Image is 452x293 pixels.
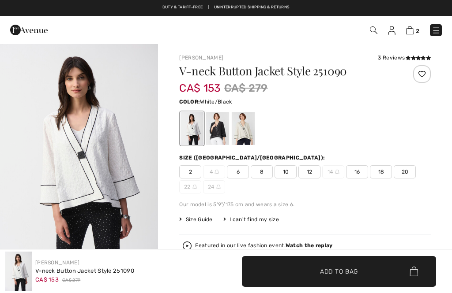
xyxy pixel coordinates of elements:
[203,180,225,193] span: 24
[320,267,358,276] span: Add to Bag
[179,55,223,61] a: [PERSON_NAME]
[378,54,431,62] div: 3 Reviews
[179,180,201,193] span: 22
[394,165,416,178] span: 20
[406,25,419,35] a: 2
[432,26,441,35] img: Menu
[10,21,48,39] img: 1ère Avenue
[35,260,79,266] a: [PERSON_NAME]
[192,185,197,189] img: ring-m.svg
[346,165,368,178] span: 16
[227,165,249,178] span: 6
[5,252,32,291] img: V-neck Button Jacket Style 251090
[183,241,192,250] img: Watch the replay
[179,165,201,178] span: 2
[242,256,436,287] button: Add to Bag
[224,80,268,96] span: CA$ 279
[216,185,221,189] img: ring-m.svg
[275,165,297,178] span: 10
[200,99,232,105] span: White/Black
[298,165,320,178] span: 12
[179,215,212,223] span: Size Guide
[179,73,220,94] span: CA$ 153
[179,200,431,208] div: Our model is 5'9"/175 cm and wears a size 6.
[251,165,273,178] span: 8
[416,28,419,34] span: 2
[370,165,392,178] span: 18
[223,215,279,223] div: I can't find my size
[406,26,414,34] img: Shopping Bag
[195,243,332,248] div: Featured in our live fashion event.
[286,242,333,248] strong: Watch the replay
[388,26,395,35] img: My Info
[232,112,255,145] div: Moonstone/black
[62,277,80,284] span: CA$ 279
[206,112,229,145] div: Black/White
[35,267,134,275] div: V-neck Button Jacket Style 251090
[10,25,48,33] a: 1ère Avenue
[179,65,389,77] h1: V-neck Button Jacket Style 251090
[370,26,377,34] img: Search
[179,99,200,105] span: Color:
[203,165,225,178] span: 4
[322,165,344,178] span: 14
[179,154,327,162] div: Size ([GEOGRAPHIC_DATA]/[GEOGRAPHIC_DATA]):
[215,170,219,174] img: ring-m.svg
[181,112,203,145] div: White/Black
[35,276,59,283] span: CA$ 153
[335,170,339,174] img: ring-m.svg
